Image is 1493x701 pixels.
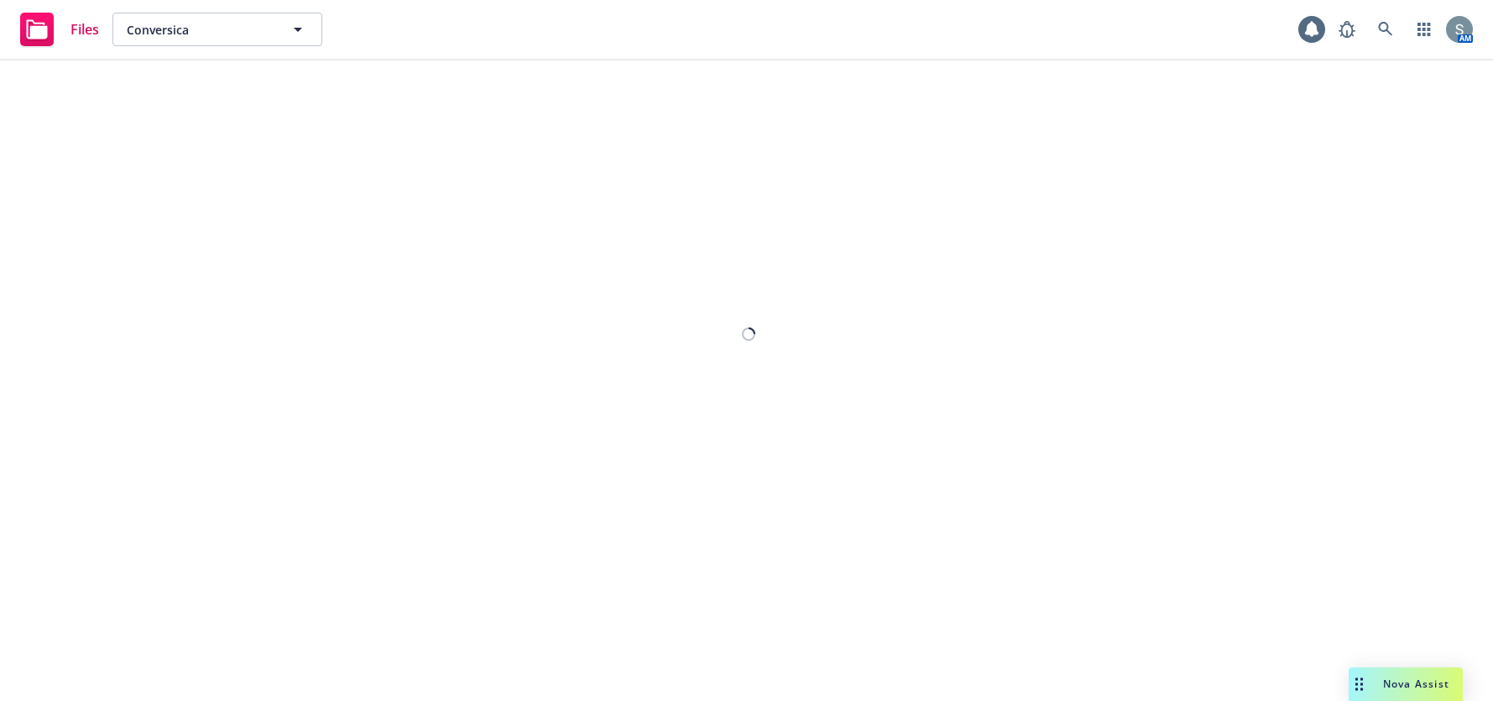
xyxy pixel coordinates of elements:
[1407,13,1441,46] a: Switch app
[1383,677,1449,691] span: Nova Assist
[1349,667,1370,701] div: Drag to move
[112,13,322,46] button: Conversica
[13,6,106,53] a: Files
[1330,13,1364,46] a: Report a Bug
[127,21,272,39] span: Conversica
[70,23,99,36] span: Files
[1349,667,1463,701] button: Nova Assist
[1369,13,1402,46] a: Search
[1446,16,1473,43] img: photo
